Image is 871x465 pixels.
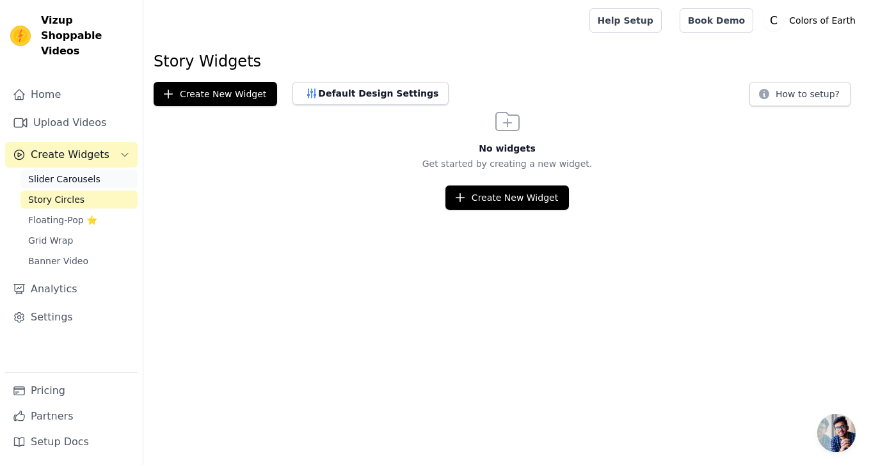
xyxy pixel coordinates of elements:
[41,13,132,59] span: Vizup Shoppable Videos
[28,214,97,226] span: Floating-Pop ⭐
[749,82,851,106] button: How to setup?
[770,14,778,27] text: C
[5,429,138,455] a: Setup Docs
[20,191,138,209] a: Story Circles
[10,26,31,46] img: Vizup
[292,82,449,105] button: Default Design Settings
[20,211,138,229] a: Floating-Pop ⭐
[20,232,138,249] a: Grid Wrap
[5,404,138,429] a: Partners
[5,378,138,404] a: Pricing
[154,51,861,72] h1: Story Widgets
[749,91,851,103] a: How to setup?
[28,173,100,185] span: Slider Carousels
[20,170,138,188] a: Slider Carousels
[5,304,138,330] a: Settings
[143,142,871,155] h3: No widgets
[589,8,662,33] a: Help Setup
[445,185,569,210] button: Create New Widget
[5,142,138,168] button: Create Widgets
[5,276,138,302] a: Analytics
[28,193,84,206] span: Story Circles
[143,157,871,170] p: Get started by creating a new widget.
[28,234,73,247] span: Grid Wrap
[763,9,861,32] button: C Colors of Earth
[20,252,138,270] a: Banner Video
[784,9,861,32] p: Colors of Earth
[5,110,138,136] a: Upload Videos
[5,82,138,107] a: Home
[817,414,856,452] a: Open chat
[680,8,753,33] a: Book Demo
[31,147,109,162] span: Create Widgets
[28,255,88,267] span: Banner Video
[154,82,277,106] button: Create New Widget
